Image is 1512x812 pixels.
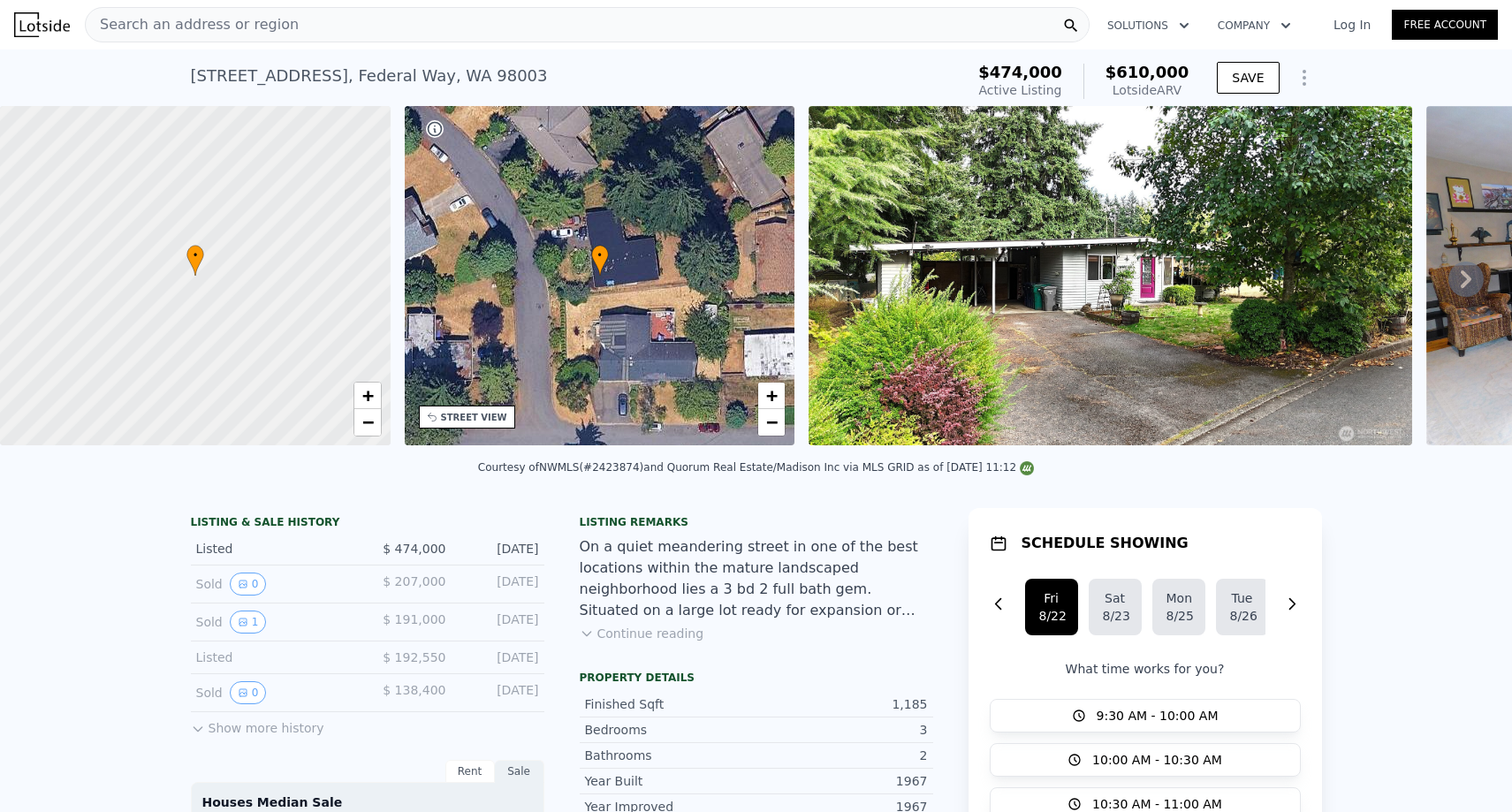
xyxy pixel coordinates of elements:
div: Courtesy of NWMLS (#2423874) and Quorum Real Estate/Madison Inc via MLS GRID as of [DATE] 11:12 [478,461,1034,474]
button: View historical data [230,573,267,596]
span: − [766,411,778,433]
div: Mon [1166,589,1191,607]
span: + [766,384,778,406]
span: Search an address or region [86,14,299,35]
div: Finished Sqft [585,695,756,713]
div: 1967 [756,772,928,790]
a: Zoom in [354,383,381,409]
a: Free Account [1392,10,1498,40]
button: Company [1204,10,1305,42]
span: $ 191,000 [383,612,445,626]
a: Zoom out [758,409,785,436]
div: Sold [196,681,353,704]
div: LISTING & SALE HISTORY [191,515,544,533]
span: $ 192,550 [383,650,445,664]
div: 8/25 [1166,607,1191,625]
div: Tue [1230,589,1255,607]
a: Log In [1312,16,1392,34]
div: Listing remarks [580,515,933,529]
span: 10:00 AM - 10:30 AM [1092,751,1222,769]
div: Sold [196,573,353,596]
div: Bedrooms [585,721,756,739]
button: Mon8/25 [1152,579,1205,635]
div: Rent [445,760,495,783]
span: − [361,411,373,433]
div: STREET VIEW [441,411,507,424]
div: Fri [1039,589,1064,607]
button: Show Options [1287,60,1322,95]
span: Active Listing [979,83,1062,97]
div: [DATE] [460,540,539,558]
button: 10:00 AM - 10:30 AM [990,743,1301,777]
button: SAVE [1217,62,1279,94]
div: 8/23 [1103,607,1128,625]
span: 9:30 AM - 10:00 AM [1097,707,1219,725]
div: 3 [756,721,928,739]
img: Sale: 167525493 Parcel: 97244571 [809,106,1412,445]
div: Listed [196,649,353,666]
span: $ 474,000 [383,542,445,556]
button: Show more history [191,712,324,737]
div: Lotside ARV [1106,81,1189,99]
div: [DATE] [460,681,539,704]
span: • [186,247,204,263]
div: Listed [196,540,353,558]
span: $ 138,400 [383,683,445,697]
div: Year Built [585,772,756,790]
span: • [591,247,609,263]
span: $ 207,000 [383,574,445,588]
span: + [361,384,373,406]
div: On a quiet meandering street in one of the best locations within the mature landscaped neighborho... [580,536,933,621]
div: Sale [495,760,544,783]
span: $474,000 [978,63,1062,81]
p: What time works for you? [990,660,1301,678]
div: Sat [1103,589,1128,607]
button: View historical data [230,681,267,704]
button: Tue8/26 [1216,579,1269,635]
button: View historical data [230,611,267,634]
button: Continue reading [580,625,704,642]
div: 2 [756,747,928,764]
span: $610,000 [1106,63,1189,81]
button: Solutions [1093,10,1204,42]
div: [DATE] [460,649,539,666]
div: [DATE] [460,573,539,596]
div: [STREET_ADDRESS] , Federal Way , WA 98003 [191,64,548,88]
div: Property details [580,671,933,685]
div: [DATE] [460,611,539,634]
img: NWMLS Logo [1020,461,1034,475]
div: 1,185 [756,695,928,713]
img: Lotside [14,12,70,37]
div: 8/26 [1230,607,1255,625]
button: 9:30 AM - 10:00 AM [990,699,1301,732]
div: 8/22 [1039,607,1064,625]
div: Houses Median Sale [202,793,533,811]
button: Fri8/22 [1025,579,1078,635]
div: Bathrooms [585,747,756,764]
a: Zoom out [354,409,381,436]
div: • [186,245,204,276]
h1: SCHEDULE SHOWING [1022,533,1189,554]
div: • [591,245,609,276]
button: Sat8/23 [1089,579,1142,635]
a: Zoom in [758,383,785,409]
div: Sold [196,611,353,634]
